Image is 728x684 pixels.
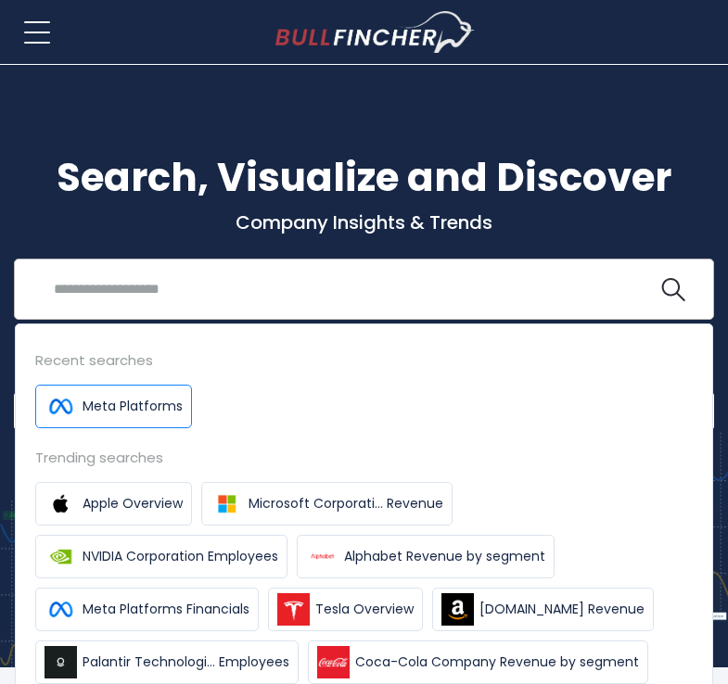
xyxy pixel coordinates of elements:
a: Microsoft Corporati... Revenue [201,482,453,526]
a: Palantir Technologi... Employees [35,640,299,684]
span: Apple Overview [83,494,183,513]
a: Coca-Cola Company Revenue by segment [308,640,648,684]
h1: Search, Visualize and Discover [14,148,714,207]
a: Meta Platforms [35,385,192,428]
span: NVIDIA Corporation Employees [83,547,278,566]
img: Meta Platforms [45,390,77,423]
span: Meta Platforms Financials [83,600,249,619]
a: Apple [14,391,137,431]
a: Tesla Overview [268,588,423,631]
span: Palantir Technologi... Employees [83,652,289,672]
a: Alphabet Revenue by segment [297,535,555,578]
img: bullfincher logo [275,11,475,54]
span: Coca-Cola Company Revenue by segment [355,652,639,672]
a: [DOMAIN_NAME] Revenue [432,588,654,631]
a: Meta Platforms Financials [35,588,259,631]
a: Apple Overview [35,482,192,526]
div: Trending searches [35,447,693,468]
p: What's trending [14,357,714,376]
div: Recent searches [35,349,693,371]
span: Meta Platforms [83,397,183,416]
img: search icon [661,278,685,302]
a: NVIDIA Corporation Employees [35,535,287,578]
span: Microsoft Corporati... Revenue [249,494,443,513]
p: Company Insights & Trends [14,210,714,234]
span: [DOMAIN_NAME] Revenue [479,600,645,619]
span: Tesla Overview [315,600,414,619]
span: Alphabet Revenue by segment [344,547,545,566]
a: Go to homepage [275,11,475,54]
